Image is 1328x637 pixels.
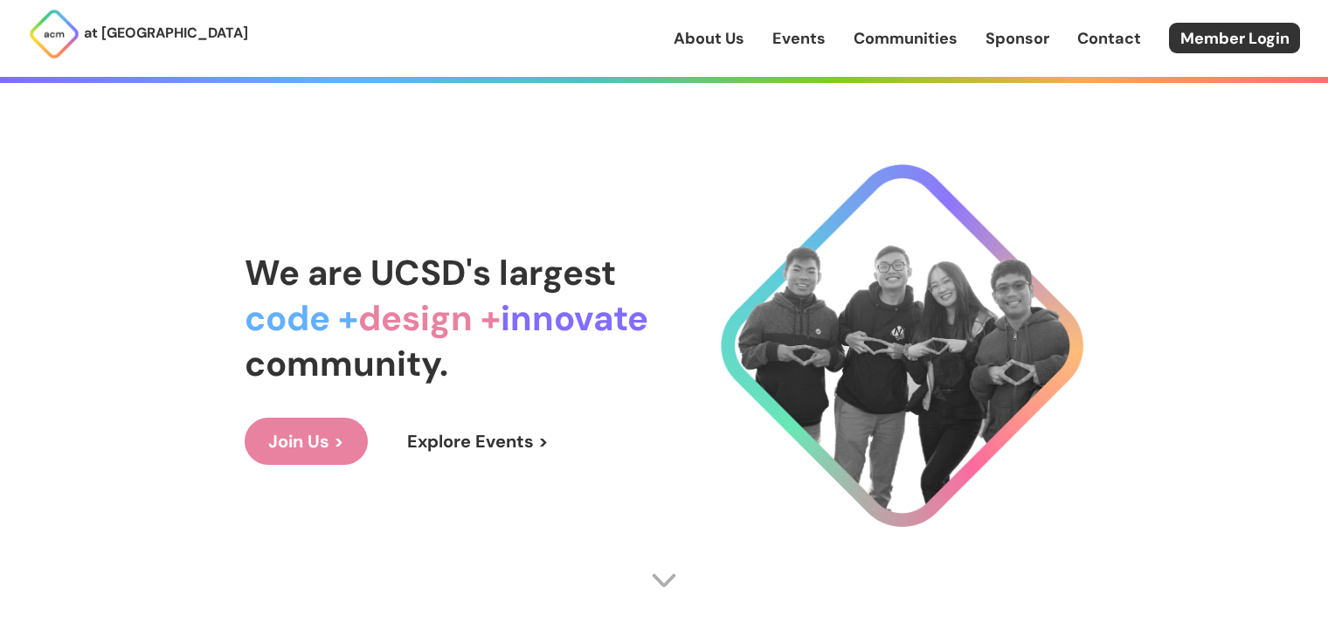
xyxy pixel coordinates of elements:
span: community. [245,341,448,386]
a: Explore Events > [384,418,572,465]
span: code + [245,295,358,341]
img: Cool Logo [721,164,1083,527]
a: at [GEOGRAPHIC_DATA] [28,8,248,60]
a: Member Login [1169,23,1300,53]
span: We are UCSD's largest [245,250,616,295]
a: Communities [854,27,958,50]
span: innovate [501,295,648,341]
a: About Us [674,27,744,50]
a: Sponsor [986,27,1049,50]
p: at [GEOGRAPHIC_DATA] [84,22,248,45]
a: Contact [1077,27,1141,50]
a: Events [772,27,826,50]
a: Join Us > [245,418,368,465]
span: design + [358,295,501,341]
img: Scroll Arrow [651,567,677,593]
img: ACM Logo [28,8,80,60]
